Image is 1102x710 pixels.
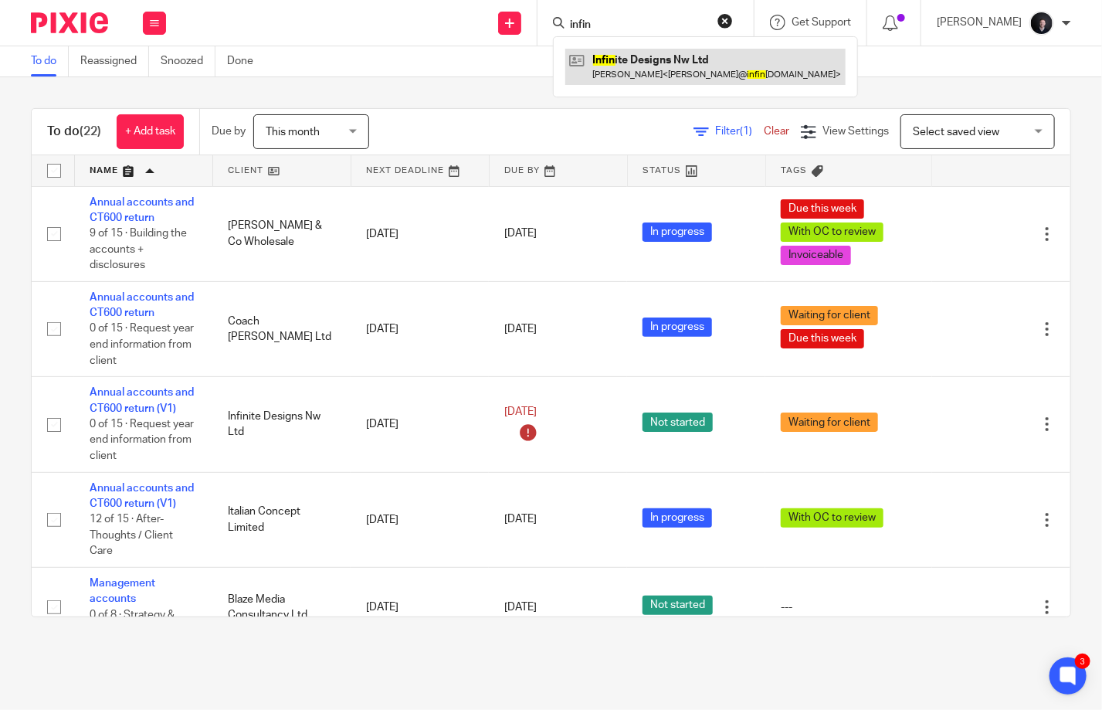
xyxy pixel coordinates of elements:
[781,223,883,242] span: With OC to review
[781,508,883,528] span: With OC to review
[212,472,351,567] td: Italian Concept Limited
[913,127,999,138] span: Select saved view
[568,19,707,32] input: Search
[781,246,851,265] span: Invoiceable
[266,127,320,138] span: This month
[351,377,489,472] td: [DATE]
[90,197,194,223] a: Annual accounts and CT600 return
[643,508,712,528] span: In progress
[781,306,878,325] span: Waiting for client
[504,515,537,525] span: [DATE]
[643,223,712,242] span: In progress
[740,126,752,137] span: (1)
[1029,11,1054,36] img: 455A2509.jpg
[161,46,215,76] a: Snoozed
[90,419,194,461] span: 0 of 15 · Request year end information from client
[351,281,489,376] td: [DATE]
[504,406,537,417] span: [DATE]
[212,186,351,281] td: [PERSON_NAME] & Co Wholesale
[715,126,764,137] span: Filter
[212,567,351,647] td: Blaze Media Consultancy Ltd
[80,46,149,76] a: Reassigned
[351,186,489,281] td: [DATE]
[781,199,864,219] span: Due this week
[643,413,713,432] span: Not started
[504,229,537,239] span: [DATE]
[117,114,184,149] a: + Add task
[937,15,1022,30] p: [PERSON_NAME]
[90,228,187,270] span: 9 of 15 · Building the accounts + disclosures
[90,387,194,413] a: Annual accounts and CT600 return (V1)
[351,472,489,567] td: [DATE]
[31,12,108,33] img: Pixie
[90,578,155,604] a: Management accounts
[504,602,537,613] span: [DATE]
[1075,654,1090,669] div: 3
[764,126,789,137] a: Clear
[90,610,175,637] span: 0 of 8 · Strategy & Structure
[90,483,194,509] a: Annual accounts and CT600 return (V1)
[90,324,194,366] span: 0 of 15 · Request year end information from client
[717,13,733,29] button: Clear
[212,377,351,472] td: Infinite Designs Nw Ltd
[504,324,537,335] span: [DATE]
[643,596,713,615] span: Not started
[782,166,808,175] span: Tags
[212,281,351,376] td: Coach [PERSON_NAME] Ltd
[90,292,194,318] a: Annual accounts and CT600 return
[781,329,864,348] span: Due this week
[47,124,101,140] h1: To do
[227,46,265,76] a: Done
[351,567,489,647] td: [DATE]
[212,124,246,139] p: Due by
[792,17,851,28] span: Get Support
[31,46,69,76] a: To do
[781,600,917,615] div: ---
[643,318,712,337] span: In progress
[822,126,889,137] span: View Settings
[90,514,173,556] span: 12 of 15 · After-Thoughts / Client Care
[80,125,101,138] span: (22)
[781,413,878,432] span: Waiting for client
